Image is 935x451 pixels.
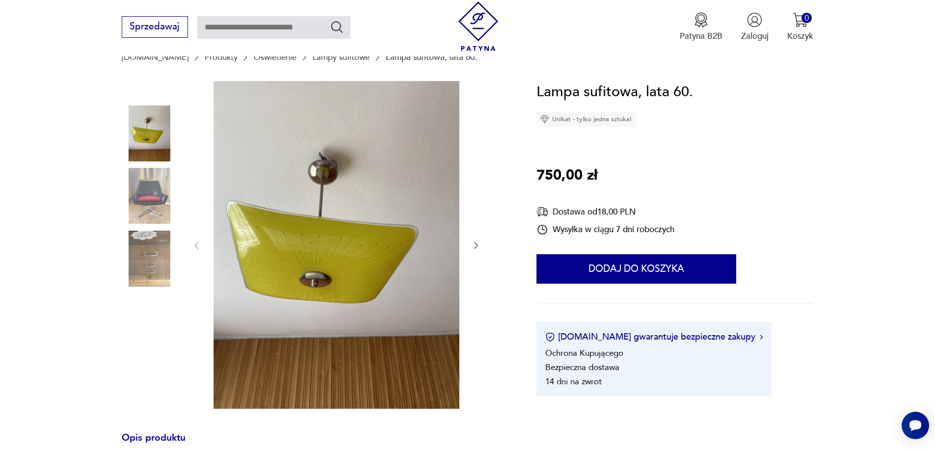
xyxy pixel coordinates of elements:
p: Koszyk [787,30,813,42]
button: [DOMAIN_NAME] gwarantuje bezpieczne zakupy [545,331,763,343]
p: 750,00 zł [536,164,597,187]
div: Wysyłka w ciągu 7 dni roboczych [536,224,674,236]
div: Unikat - tylko jedna sztuka! [536,112,636,127]
img: Ikona dostawy [536,206,548,218]
img: Zdjęcie produktu Lampa sufitowa, lata 60. [122,231,178,287]
img: Zdjęcie produktu Lampa sufitowa, lata 60. [214,81,459,409]
p: Zaloguj [741,30,769,42]
a: Sprzedawaj [122,24,188,31]
img: Ikona strzałki w prawo [760,335,763,340]
div: Dostawa od 18,00 PLN [536,206,674,218]
h1: Lampa sufitowa, lata 60. [536,81,693,104]
button: Dodaj do koszyka [536,254,736,284]
img: Ikona koszyka [793,12,808,27]
a: [DOMAIN_NAME] [122,53,188,62]
img: Ikona certyfikatu [545,332,555,342]
img: Zdjęcie produktu Lampa sufitowa, lata 60. [122,168,178,224]
a: Ikona medaluPatyna B2B [680,12,722,42]
a: Oświetlenie [254,53,296,62]
div: 0 [801,13,812,23]
a: Lampy sufitowe [313,53,370,62]
button: Szukaj [330,20,344,34]
li: 14 dni na zwrot [545,376,602,387]
button: Zaloguj [741,12,769,42]
p: Lampa sufitowa, lata 60. [386,53,477,62]
li: Ochrona Kupującego [545,347,623,359]
a: Produkty [205,53,238,62]
img: Ikona diamentu [540,115,549,124]
img: Patyna - sklep z meblami i dekoracjami vintage [454,1,503,51]
img: Zdjęcie produktu Lampa sufitowa, lata 60. [122,106,178,161]
li: Bezpieczna dostawa [545,362,619,373]
img: Ikona medalu [694,12,709,27]
button: Sprzedawaj [122,16,188,38]
button: Patyna B2B [680,12,722,42]
p: Patyna B2B [680,30,722,42]
button: 0Koszyk [787,12,813,42]
iframe: Smartsupp widget button [902,412,929,439]
img: Ikonka użytkownika [747,12,762,27]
